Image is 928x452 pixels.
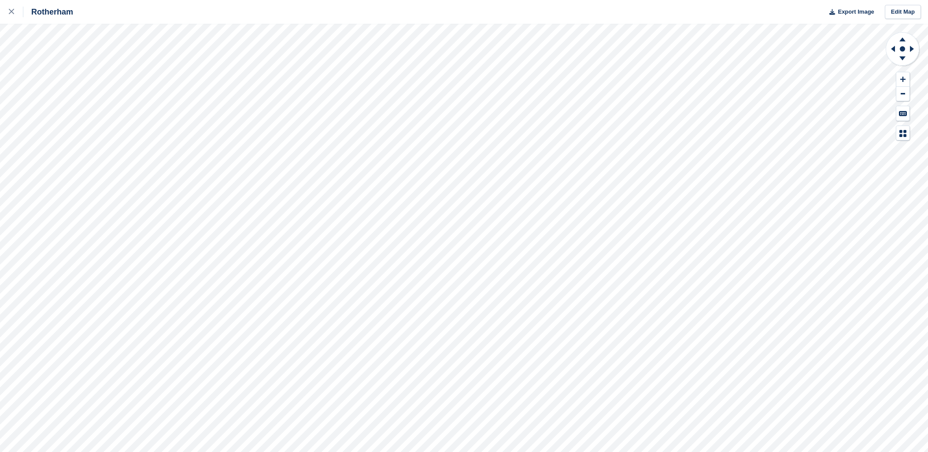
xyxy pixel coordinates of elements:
button: Export Image [824,5,874,19]
button: Keyboard Shortcuts [896,106,910,121]
span: Export Image [838,7,874,16]
button: Map Legend [896,126,910,141]
div: Rotherham [23,7,73,17]
button: Zoom Out [896,87,910,101]
button: Zoom In [896,72,910,87]
a: Edit Map [885,5,921,19]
